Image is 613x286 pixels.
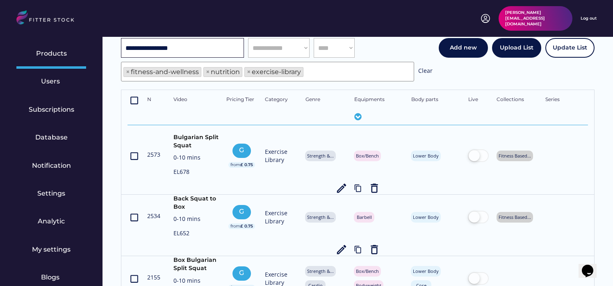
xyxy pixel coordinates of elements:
div: Barbell [356,214,372,220]
div: Subscriptions [29,105,74,114]
li: nutrition [203,67,242,77]
button: delete_outline [368,182,381,194]
div: Lower Body [413,153,439,159]
div: G [235,268,249,277]
div: Lower Body [413,214,439,220]
div: Bulgarian Split Squat [173,133,219,149]
div: 0-10 mins [173,153,219,164]
div: Equipments [354,96,403,104]
div: Analytic [38,217,65,226]
div: 2534 [147,212,166,220]
text: crop_din [129,212,139,222]
div: Series [545,96,586,104]
button: crop_din [129,150,139,162]
button: edit [335,182,348,194]
img: profile-circle.svg [481,14,490,23]
div: Body parts [411,96,460,104]
button: crop_din [129,94,139,106]
div: Pricing Tier [226,96,257,104]
iframe: chat widget [579,253,605,278]
div: Collections [497,96,538,104]
div: 2155 [147,273,166,281]
div: Clear [418,67,433,77]
li: exercise-library [244,67,303,77]
div: Live [468,96,489,104]
div: Settings [37,189,65,198]
div: Video [173,96,219,104]
div: Products [36,49,67,58]
div: Box/Bench [356,153,379,159]
button: delete_outline [368,243,381,256]
text: crop_din [129,151,139,161]
div: Log out [581,16,597,21]
div: Fitness Based... [499,153,531,159]
div: Exercise Library [265,209,298,225]
div: Strength &... [307,153,334,159]
button: edit [335,243,348,256]
span: × [206,69,210,75]
button: Upload List [492,38,541,58]
div: 2573 [147,151,166,159]
div: Back Squat to Box [173,195,219,211]
text: crop_din [129,273,139,284]
div: G [235,146,249,155]
div: [PERSON_NAME][EMAIL_ADDRESS][DOMAIN_NAME] [505,10,566,27]
div: Box/Bench [356,268,379,274]
button: crop_din [129,211,139,223]
li: fitness-and-wellness [123,67,201,77]
div: Notification [32,161,71,170]
div: Strength &... [307,268,334,274]
div: Blogs [41,273,62,282]
div: N [147,96,166,104]
div: Lower Body [413,268,439,274]
div: Database [35,133,68,142]
img: LOGO.svg [16,10,81,27]
div: Box Bulgarian Split Squat [173,256,219,272]
div: 0-10 mins [173,215,219,225]
div: Category [265,96,298,104]
button: Add new [439,38,488,58]
span: × [126,69,130,75]
div: My settings [32,245,71,254]
div: EL652 [173,229,219,239]
span: × [247,69,251,75]
div: £ 0.75 [240,223,253,229]
button: crop_din [129,272,139,285]
button: Update List [545,38,595,58]
text: crop_din [129,95,139,106]
div: Strength &... [307,214,334,220]
div: G [235,207,249,216]
div: from [230,162,240,168]
div: Fitness Based... [499,214,531,220]
div: Genre [305,96,346,104]
div: from [230,223,240,229]
div: Exercise Library [265,148,298,164]
div: Users [41,77,62,86]
div: EL678 [173,168,219,178]
div: £ 0.75 [240,162,253,168]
